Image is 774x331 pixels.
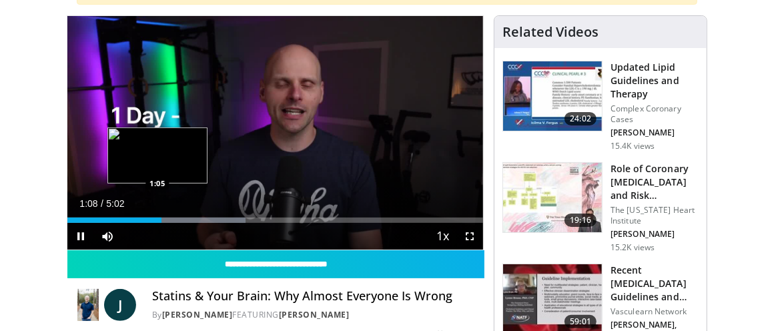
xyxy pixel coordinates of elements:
span: / [101,198,103,209]
a: J [104,289,136,321]
a: [PERSON_NAME] [162,309,233,320]
p: Complex Coronary Cases [611,103,699,125]
img: 77f671eb-9394-4acc-bc78-a9f077f94e00.150x105_q85_crop-smart_upscale.jpg [503,61,602,131]
p: The [US_STATE] Heart Institute [611,205,699,226]
a: 19:16 Role of Coronary [MEDICAL_DATA] and Risk Stratification The [US_STATE] Heart Institute [PER... [502,162,699,253]
video-js: Video Player [67,16,483,250]
div: By FEATURING [152,309,473,321]
h3: Updated Lipid Guidelines and Therapy [611,61,699,101]
button: Playback Rate [430,223,456,250]
span: 24:02 [564,112,597,125]
a: [PERSON_NAME] [279,309,350,320]
a: 24:02 Updated Lipid Guidelines and Therapy Complex Coronary Cases [PERSON_NAME] 15.4K views [502,61,699,151]
img: Dr. Jordan Rennicke [77,289,99,321]
p: [PERSON_NAME] [611,229,699,240]
button: Fullscreen [456,223,483,250]
span: 59:01 [564,315,597,328]
h3: Role of Coronary [MEDICAL_DATA] and Risk Stratification [611,162,699,202]
h4: Statins & Your Brain: Why Almost Everyone Is Wrong [152,289,473,304]
button: Mute [94,223,121,250]
img: 1efa8c99-7b8a-4ab5-a569-1c219ae7bd2c.150x105_q85_crop-smart_upscale.jpg [503,163,602,232]
h4: Related Videos [502,24,599,40]
h3: Recent [MEDICAL_DATA] Guidelines and Integration into Clinical Practice [611,264,699,304]
img: image.jpeg [107,127,208,184]
p: 15.4K views [611,141,655,151]
p: 15.2K views [611,242,655,253]
button: Pause [67,223,94,250]
span: 5:02 [106,198,124,209]
div: Progress Bar [67,218,483,223]
span: 19:16 [564,214,597,227]
span: 1:08 [79,198,97,209]
p: [PERSON_NAME] [611,127,699,138]
p: Vasculearn Network [611,306,699,317]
